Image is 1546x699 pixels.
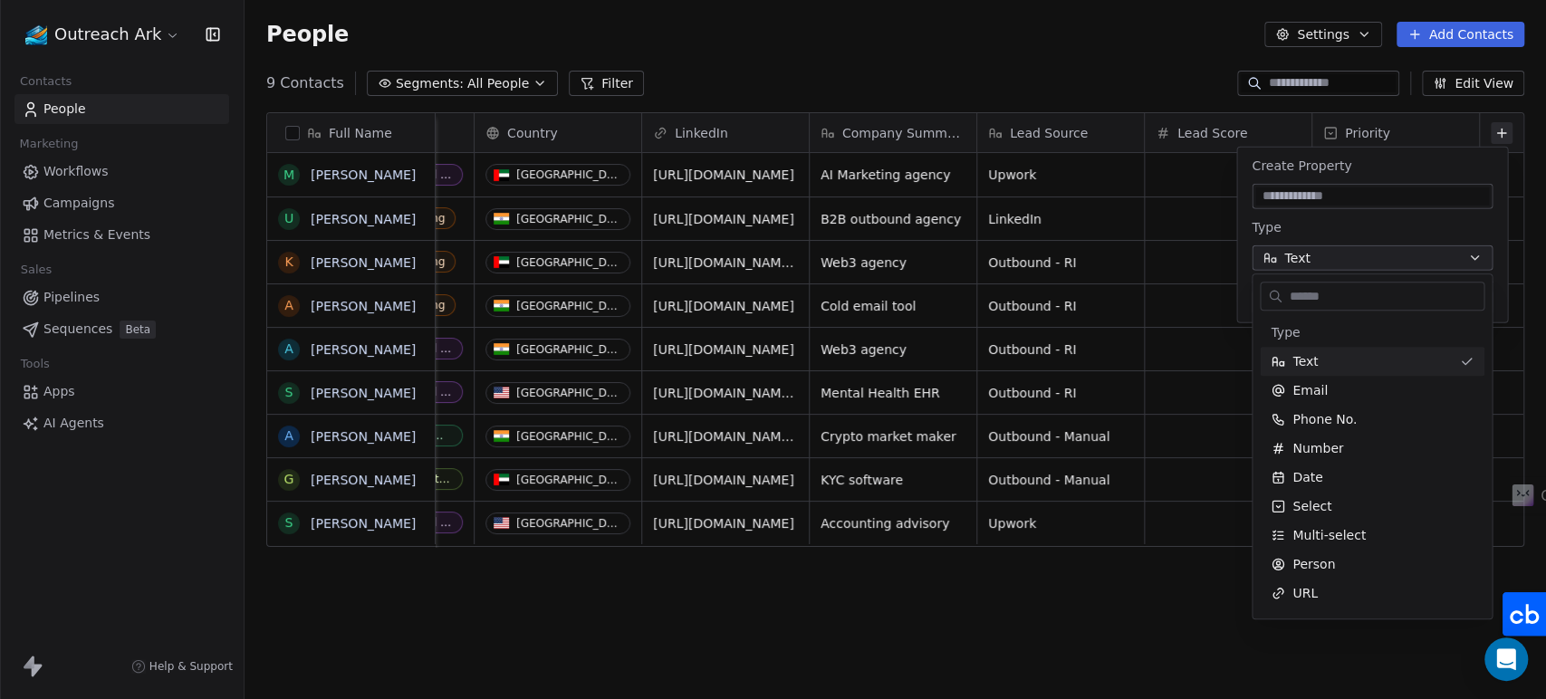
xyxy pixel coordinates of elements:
span: Text [1292,352,1318,370]
span: Date [1292,468,1322,486]
span: Person [1292,555,1335,573]
span: Type [1271,323,1300,341]
span: Phone No. [1292,410,1357,428]
span: Number [1292,439,1343,457]
span: Multi-select [1292,526,1366,544]
div: Suggestions [1260,318,1484,694]
span: Email [1292,381,1328,399]
span: Select [1292,497,1331,515]
span: URL [1292,584,1318,602]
